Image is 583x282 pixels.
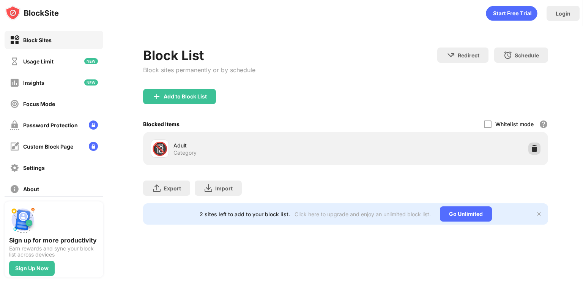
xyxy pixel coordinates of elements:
div: Adult [173,141,345,149]
div: Whitelist mode [495,121,534,127]
div: Block sites permanently or by schedule [143,66,255,74]
img: lock-menu.svg [89,120,98,130]
div: Insights [23,79,44,86]
div: Login [556,10,570,17]
img: new-icon.svg [84,79,98,86]
img: new-icon.svg [84,58,98,64]
div: Custom Block Page [23,143,73,150]
div: Settings [23,165,45,171]
div: Focus Mode [23,101,55,107]
img: about-off.svg [10,184,19,194]
div: Block List [143,48,255,63]
div: animation [486,6,537,21]
div: Click here to upgrade and enjoy an unlimited block list. [295,211,431,217]
div: 2 sites left to add to your block list. [200,211,290,217]
div: Export [164,185,181,192]
img: logo-blocksite.svg [5,5,59,21]
div: Earn rewards and sync your block list across devices [9,246,99,258]
div: Sign up for more productivity [9,236,99,244]
div: Schedule [515,52,539,59]
div: Go Unlimited [440,206,492,222]
div: Add to Block List [164,93,207,100]
img: password-protection-off.svg [10,120,19,130]
div: Sign Up Now [15,265,49,271]
div: 🔞 [152,141,168,157]
div: About [23,186,39,192]
img: push-signup.svg [9,206,36,233]
div: Category [173,149,197,156]
img: focus-off.svg [10,99,19,109]
div: Usage Limit [23,58,54,65]
div: Blocked Items [143,121,180,127]
img: block-on.svg [10,35,19,45]
img: insights-off.svg [10,78,19,87]
img: customize-block-page-off.svg [10,142,19,151]
div: Block Sites [23,37,52,43]
div: Import [215,185,233,192]
img: settings-off.svg [10,163,19,173]
img: lock-menu.svg [89,142,98,151]
div: Redirect [458,52,479,59]
img: x-button.svg [536,211,542,217]
img: time-usage-off.svg [10,57,19,66]
div: Password Protection [23,122,78,128]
